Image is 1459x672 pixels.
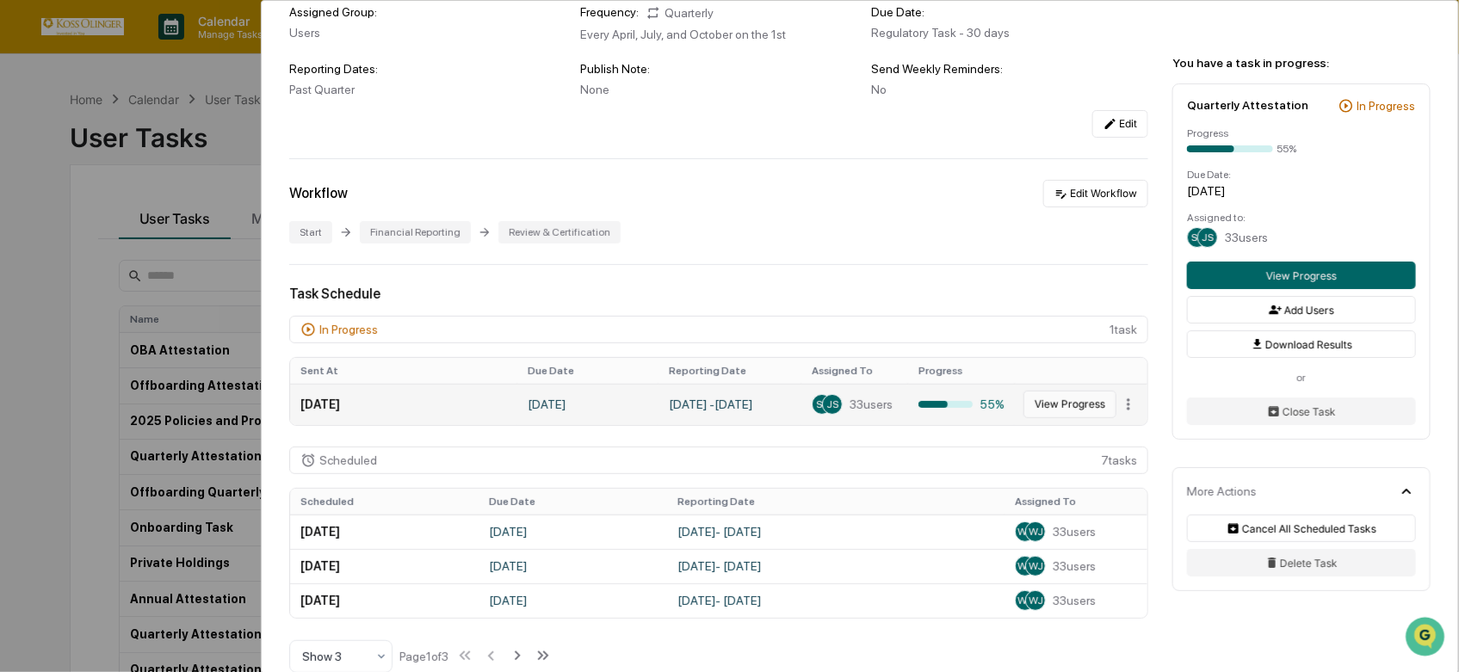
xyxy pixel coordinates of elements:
[289,26,566,40] div: Users
[289,316,1148,343] div: 1 task
[1053,525,1096,539] span: 33 users
[171,427,208,440] span: Pylon
[580,28,857,41] div: Every April, July, and October on the 1st
[517,384,658,425] td: [DATE]
[479,515,667,549] td: [DATE]
[36,132,67,163] img: 8933085812038_c878075ebb4cc5468115_72.jpg
[289,221,332,244] div: Start
[142,352,213,369] span: Attestations
[1005,489,1147,515] th: Assigned To
[289,62,566,76] div: Reporting Dates:
[319,323,378,336] div: In Progress
[918,398,1005,411] div: 55%
[580,62,857,76] div: Publish Note:
[1053,559,1096,573] span: 33 users
[826,398,838,410] span: JS
[1187,484,1257,498] div: More Actions
[667,515,1005,549] td: [DATE] - [DATE]
[121,426,208,440] a: Powered byPylon
[801,358,908,384] th: Assigned To
[1187,184,1416,198] div: [DATE]
[17,264,45,292] img: Jack Rasmussen
[580,5,639,21] div: Frequency:
[1017,560,1034,572] span: WD
[289,447,1148,474] div: 7 task s
[1029,595,1043,607] span: WJ
[10,378,115,409] a: 🔎Data Lookup
[17,218,45,245] img: Emily Lusk
[1029,526,1043,538] span: WJ
[290,583,479,618] td: [DATE]
[1017,595,1034,607] span: WD
[667,489,1005,515] th: Reporting Date
[667,549,1005,583] td: [DATE] - [DATE]
[34,385,108,402] span: Data Lookup
[1225,231,1268,244] span: 33 users
[17,36,313,64] p: How can we help?
[871,5,1148,19] div: Due Date:
[290,515,479,549] td: [DATE]
[289,83,566,96] div: Past Quarter
[1191,231,1203,244] span: SR
[152,234,195,248] span: 8:49 AM
[871,62,1148,76] div: Send Weekly Reminders:
[17,132,48,163] img: 1746055101610-c473b297-6a78-478c-a979-82029cc54cd1
[498,221,621,244] div: Review & Certification
[289,5,566,19] div: Assigned Group:
[1187,127,1416,139] div: Progress
[17,354,31,367] div: 🖐️
[658,384,801,425] td: [DATE] - [DATE]
[319,453,377,467] div: Scheduled
[1187,330,1416,358] button: Download Results
[10,345,118,376] a: 🖐️Preclearance
[1092,110,1148,138] button: Edit
[517,358,658,384] th: Due Date
[77,149,237,163] div: We're available if you need us!
[53,234,139,248] span: [PERSON_NAME]
[1202,231,1214,244] span: JS
[290,489,479,515] th: Scheduled
[479,549,667,583] td: [DATE]
[143,234,149,248] span: •
[399,650,448,663] div: Page 1 of 3
[290,384,517,425] td: [DATE]
[143,281,149,294] span: •
[479,489,667,515] th: Due Date
[908,358,1015,384] th: Progress
[290,358,517,384] th: Sent At
[289,286,1148,302] div: Task Schedule
[360,221,471,244] div: Financial Reporting
[118,345,220,376] a: 🗄️Attestations
[17,386,31,400] div: 🔎
[1187,549,1416,576] button: Delete Task
[1172,56,1431,70] div: You have a task in progress:
[871,26,1148,40] div: Regulatory Task - 30 days
[667,583,1005,618] td: [DATE] - [DATE]
[850,398,893,411] span: 33 users
[152,281,188,294] span: [DATE]
[1187,212,1416,224] div: Assigned to:
[1053,594,1096,607] span: 33 users
[580,83,857,96] div: None
[1187,515,1416,542] button: Cancel All Scheduled Tasks
[34,281,48,295] img: 1746055101610-c473b297-6a78-478c-a979-82029cc54cd1
[125,354,139,367] div: 🗄️
[1187,398,1416,425] button: Close Task
[1357,99,1416,113] div: In Progress
[1277,143,1296,155] div: 55%
[1187,262,1416,289] button: View Progress
[1187,98,1308,112] div: Quarterly Attestation
[53,281,139,294] span: [PERSON_NAME]
[1029,560,1043,572] span: WJ
[34,352,111,369] span: Preclearance
[1043,180,1148,207] button: Edit Workflow
[871,83,1148,96] div: No
[290,549,479,583] td: [DATE]
[1187,372,1416,384] div: or
[267,188,313,208] button: See all
[646,5,714,21] div: Quarterly
[816,398,828,410] span: SR
[1404,615,1450,662] iframe: Open customer support
[17,191,115,205] div: Past conversations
